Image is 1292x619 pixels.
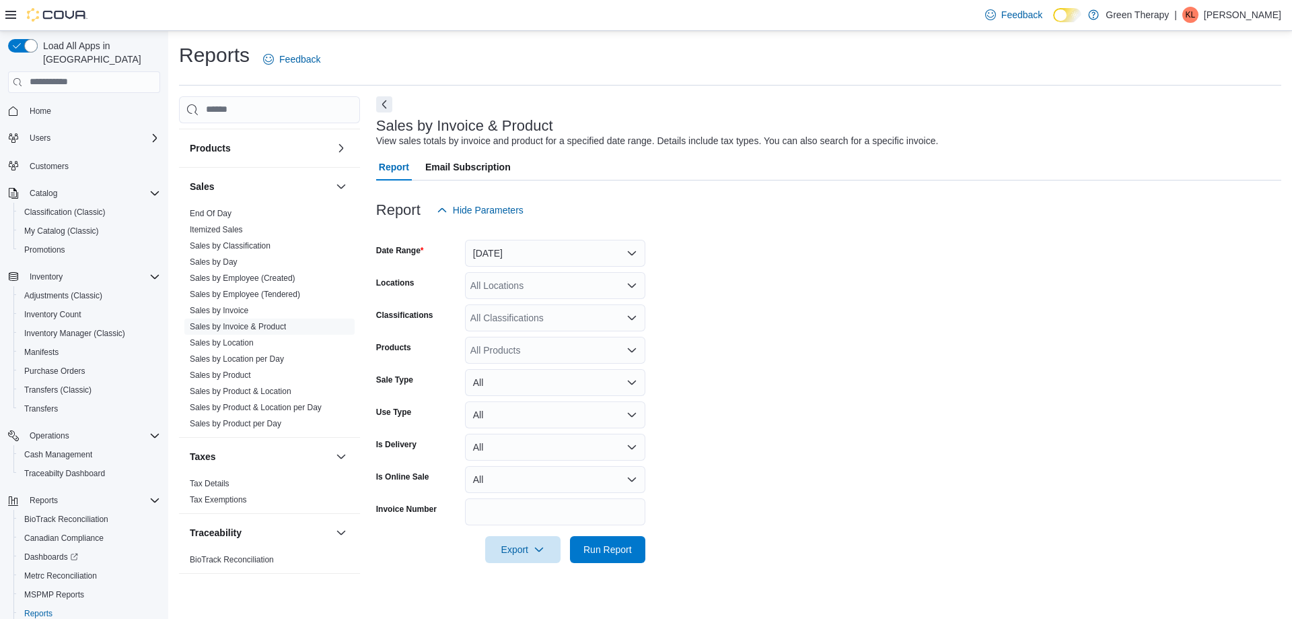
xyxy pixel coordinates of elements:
[13,343,166,362] button: Manifests
[179,552,360,573] div: Traceability
[1204,7,1281,23] p: [PERSON_NAME]
[19,587,160,603] span: MSPMP Reports
[425,154,511,181] span: Email Subscription
[24,514,108,525] span: BioTrack Reconciliation
[190,180,330,193] button: Sales
[19,382,97,398] a: Transfers (Classic)
[19,204,160,220] span: Classification (Classic)
[190,322,286,331] a: Sales by Invoice & Product
[19,288,160,304] span: Adjustments (Classic)
[19,511,114,527] a: BioTrack Reconciliation
[13,464,166,483] button: Traceabilty Dashboard
[376,134,939,148] div: View sales totals by invoice and product for a specified date range. Details include tax types. Y...
[19,288,108,304] a: Adjustments (Classic)
[24,428,75,444] button: Operations
[24,309,81,320] span: Inventory Count
[19,223,160,239] span: My Catalog (Classic)
[1182,7,1198,23] div: Kyle Lack
[453,203,524,217] span: Hide Parameters
[626,280,637,291] button: Open list of options
[13,305,166,324] button: Inventory Count
[465,240,645,267] button: [DATE]
[13,203,166,222] button: Classification (Classic)
[24,403,58,414] span: Transfers
[24,552,78,562] span: Dashboards
[13,399,166,418] button: Transfers
[190,450,330,463] button: Taxes
[24,366,85,377] span: Purchase Orders
[190,555,274,564] a: BioTrack Reconciliation
[190,418,281,429] span: Sales by Product per Day
[30,271,63,282] span: Inventory
[24,385,92,395] span: Transfers (Classic)
[19,363,160,379] span: Purchase Orders
[179,42,250,69] h1: Reports
[376,96,392,112] button: Next
[24,269,160,285] span: Inventory
[376,439,417,450] label: Is Delivery
[24,571,97,581] span: Metrc Reconciliation
[19,549,83,565] a: Dashboards
[190,241,271,251] a: Sales by Classification
[24,449,92,460] span: Cash Management
[179,205,360,437] div: Sales
[24,328,125,339] span: Inventory Manager (Classic)
[376,374,413,385] label: Sale Type
[24,185,63,201] button: Catalog
[333,525,349,541] button: Traceability
[24,157,160,174] span: Customers
[190,370,251,380] a: Sales by Product
[24,492,160,509] span: Reports
[24,130,56,146] button: Users
[465,466,645,493] button: All
[190,338,254,348] a: Sales by Location
[3,101,166,121] button: Home
[190,337,254,348] span: Sales by Location
[570,536,645,563] button: Run Report
[376,407,411,418] label: Use Type
[190,321,286,332] span: Sales by Invoice & Product
[24,245,65,255] span: Promotions
[376,504,437,515] label: Invoice Number
[13,381,166,399] button: Transfers (Classic)
[190,273,295,283] a: Sales by Employee (Created)
[24,347,59,358] span: Manifests
[30,188,57,199] span: Catalog
[1053,8,1081,22] input: Dark Mode
[1186,7,1196,23] span: KL
[13,566,166,585] button: Metrc Reconciliation
[19,363,91,379] a: Purchase Orders
[24,428,160,444] span: Operations
[258,46,326,73] a: Feedback
[626,345,637,356] button: Open list of options
[24,102,160,119] span: Home
[190,225,243,234] a: Itemized Sales
[190,257,238,267] a: Sales by Day
[19,549,160,565] span: Dashboards
[13,286,166,305] button: Adjustments (Classic)
[19,401,63,417] a: Transfers
[190,257,238,267] span: Sales by Day
[583,543,632,556] span: Run Report
[376,118,553,134] h3: Sales by Invoice & Product
[19,325,160,341] span: Inventory Manager (Classic)
[376,202,421,218] h3: Report
[1106,7,1169,23] p: Green Therapy
[19,530,109,546] a: Canadian Compliance
[190,180,215,193] h3: Sales
[38,39,160,66] span: Load All Apps in [GEOGRAPHIC_DATA]
[19,511,160,527] span: BioTrack Reconciliation
[19,465,160,482] span: Traceabilty Dashboard
[24,269,68,285] button: Inventory
[24,130,160,146] span: Users
[13,324,166,343] button: Inventory Manager (Classic)
[19,344,64,360] a: Manifests
[19,306,160,323] span: Inventory Count
[13,510,166,529] button: BioTrack Reconciliation
[19,568,160,584] span: Metrc Reconciliation
[24,207,106,218] span: Classification (Classic)
[24,103,57,119] a: Home
[376,310,433,321] label: Classifications
[279,53,320,66] span: Feedback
